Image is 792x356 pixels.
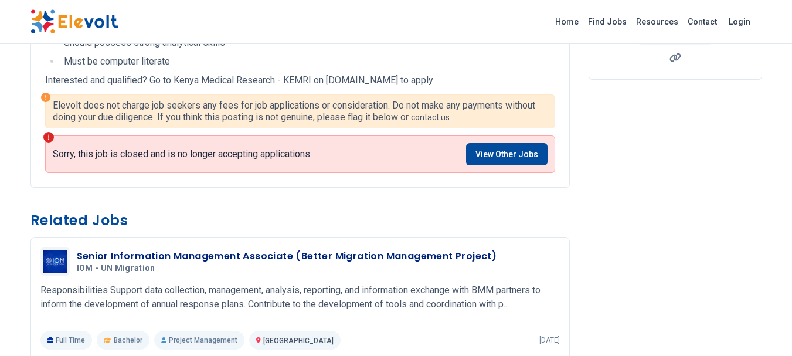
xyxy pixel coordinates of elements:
p: Full Time [40,331,93,350]
iframe: Chat Widget [733,300,792,356]
p: [DATE] [539,335,560,345]
a: Resources [631,12,683,31]
img: Elevolt [30,9,118,34]
h3: Senior Information Management Associate (Better Migration Management Project) [77,249,497,263]
a: View Other Jobs [466,143,548,165]
h3: Related Jobs [30,211,570,230]
span: Bachelor [114,335,142,345]
a: Login [722,10,757,33]
p: Sorry, this job is closed and is no longer accepting applications. [53,148,312,160]
p: Elevolt does not charge job seekers any fees for job applications or consideration. Do not make a... [53,100,548,123]
img: IOM - UN Migration [43,250,67,273]
p: Responsibilities Support data collection, management, analysis, reporting, and information exchan... [40,283,560,311]
a: Find Jobs [583,12,631,31]
a: IOM - UN MigrationSenior Information Management Associate (Better Migration Management Project)IO... [40,247,560,350]
li: Must be computer literate [60,55,555,69]
p: Interested and qualified? Go to Kenya Medical Research - KEMRI on [DOMAIN_NAME] to apply [45,73,555,87]
span: [GEOGRAPHIC_DATA] [263,337,334,345]
a: contact us [411,113,450,122]
p: Project Management [154,331,244,350]
a: Home [550,12,583,31]
a: Contact [683,12,722,31]
span: IOM - UN Migration [77,263,155,274]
